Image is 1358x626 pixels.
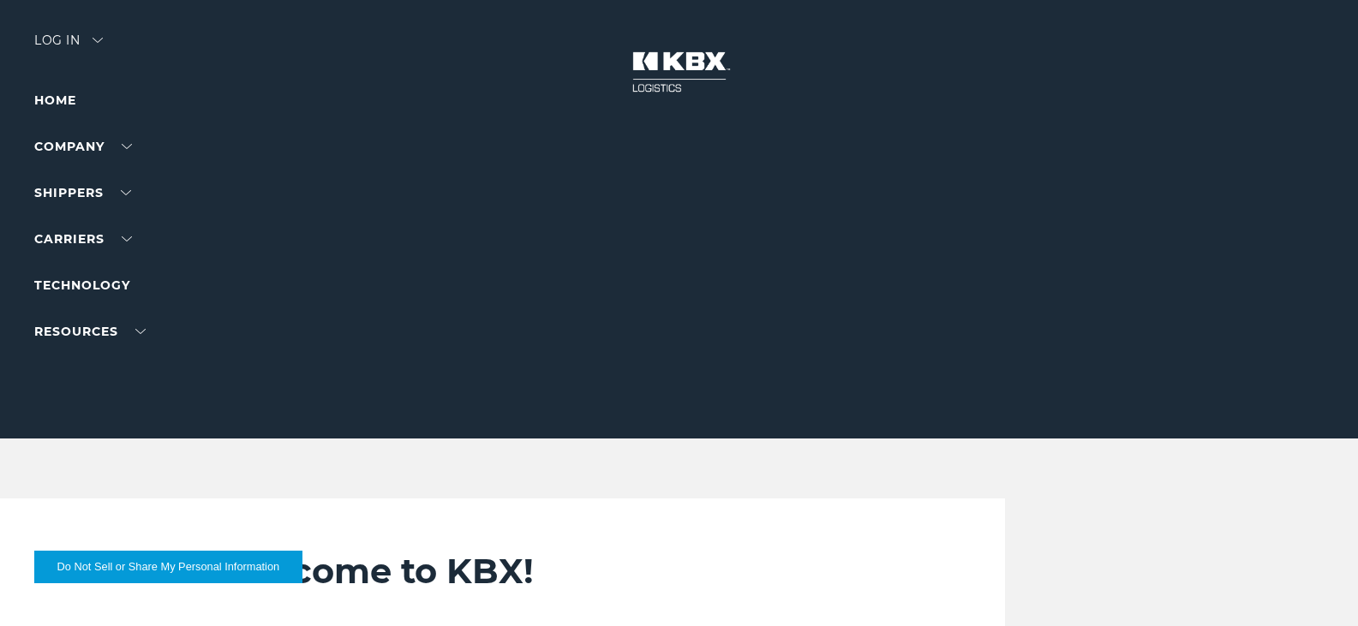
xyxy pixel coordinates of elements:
a: RESOURCES [34,324,146,339]
button: Do Not Sell or Share My Personal Information [34,551,302,583]
a: Company [34,139,132,154]
a: Technology [34,277,130,293]
a: Carriers [34,231,132,247]
a: SHIPPERS [34,185,131,200]
div: Log in [34,34,103,59]
img: kbx logo [615,34,744,110]
h2: Welcome to KBX! [221,550,954,593]
a: Home [34,92,76,108]
img: arrow [93,38,103,43]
